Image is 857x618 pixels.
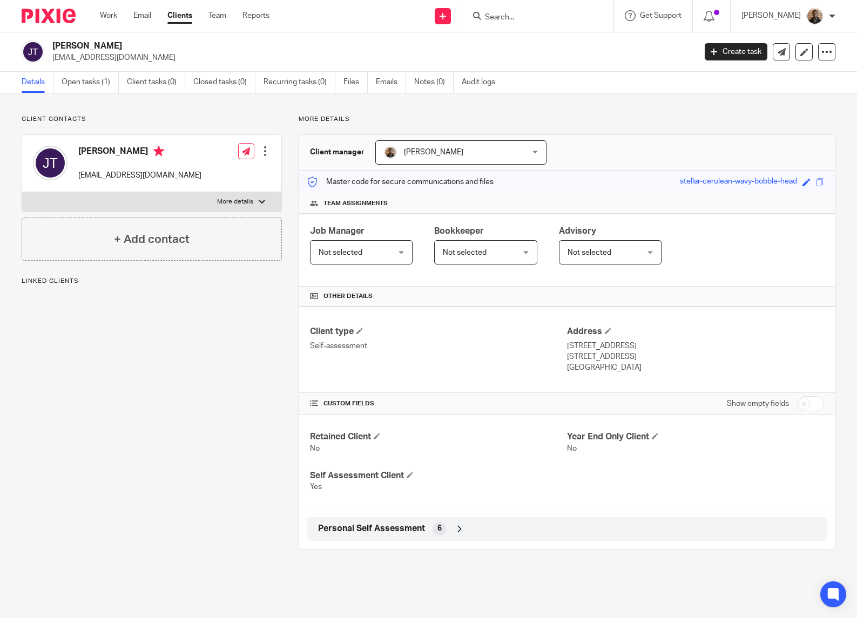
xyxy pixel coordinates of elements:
[22,40,44,63] img: svg%3E
[434,227,484,235] span: Bookkeeper
[437,523,442,534] span: 6
[22,72,53,93] a: Details
[568,249,611,256] span: Not selected
[567,445,577,452] span: No
[33,146,68,180] img: svg%3E
[299,115,835,124] p: More details
[705,43,767,60] a: Create task
[22,277,282,286] p: Linked clients
[741,10,801,21] p: [PERSON_NAME]
[559,227,596,235] span: Advisory
[217,198,253,206] p: More details
[640,12,681,19] span: Get Support
[127,72,185,93] a: Client tasks (0)
[680,176,797,188] div: stellar-cerulean-wavy-bobble-head
[264,72,335,93] a: Recurring tasks (0)
[384,146,397,159] img: WhatsApp%20Image%202025-04-23%20.jpg
[414,72,454,93] a: Notes (0)
[22,115,282,124] p: Client contacts
[319,249,362,256] span: Not selected
[567,341,824,351] p: [STREET_ADDRESS]
[310,227,365,235] span: Job Manager
[310,431,567,443] h4: Retained Client
[22,9,76,23] img: Pixie
[153,146,164,157] i: Primary
[567,326,824,337] h4: Address
[52,52,689,63] p: [EMAIL_ADDRESS][DOMAIN_NAME]
[343,72,368,93] a: Files
[310,341,567,351] p: Self-assessment
[806,8,824,25] img: WhatsApp%20Image%202025-04-23%20.jpg
[323,199,388,208] span: Team assignments
[208,10,226,21] a: Team
[167,10,192,21] a: Clients
[78,170,201,181] p: [EMAIL_ADDRESS][DOMAIN_NAME]
[376,72,406,93] a: Emails
[242,10,269,21] a: Reports
[193,72,255,93] a: Closed tasks (0)
[567,351,824,362] p: [STREET_ADDRESS]
[310,470,567,481] h4: Self Assessment Client
[310,445,320,452] span: No
[323,292,373,301] span: Other details
[310,326,567,337] h4: Client type
[404,148,463,156] span: [PERSON_NAME]
[310,147,365,158] h3: Client manager
[318,523,425,534] span: Personal Self Assessment
[567,362,824,373] p: [GEOGRAPHIC_DATA]
[462,72,503,93] a: Audit logs
[310,483,322,491] span: Yes
[310,399,567,408] h4: CUSTOM FIELDS
[307,176,494,187] p: Master code for secure communications and files
[52,40,561,52] h2: [PERSON_NAME]
[78,146,201,159] h4: [PERSON_NAME]
[727,398,789,409] label: Show empty fields
[62,72,119,93] a: Open tasks (1)
[100,10,117,21] a: Work
[133,10,151,21] a: Email
[567,431,824,443] h4: Year End Only Client
[484,13,581,23] input: Search
[114,231,190,248] h4: + Add contact
[443,249,487,256] span: Not selected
